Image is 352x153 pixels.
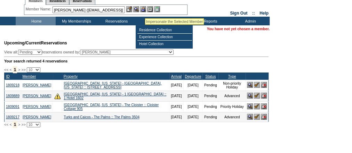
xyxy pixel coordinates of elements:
[16,17,56,25] td: Home
[18,68,20,72] span: >
[261,103,267,109] img: Cancel Reservation
[202,80,218,91] td: Pending
[254,82,260,88] img: Confirm Reservation
[169,80,183,91] td: [DATE]
[64,103,159,111] a: [GEOGRAPHIC_DATA], [US_STATE] - The Cloister :: Cloister Cottage 905
[4,41,41,45] span: Upcoming/Current
[247,103,253,109] img: View Reservation
[6,94,19,98] a: 1809889
[6,74,10,78] a: ID
[64,82,161,89] a: [GEOGRAPHIC_DATA], [US_STATE] - [GEOGRAPHIC_DATA], [US_STATE] :: [STREET_ADDRESS]
[247,114,253,120] img: View Reservation
[261,114,267,120] img: Cancel Reservation
[202,91,218,101] td: Pending
[247,93,253,99] img: View Reservation
[54,93,61,99] img: There are insufficient days and/or tokens to cover this reservation
[6,83,19,87] a: 1809218
[183,112,202,122] td: [DATE]
[140,6,146,12] img: Impersonate
[137,27,192,34] td: Residence Collection
[6,115,19,119] a: 1809217
[228,74,236,78] a: Type
[9,122,11,127] span: <
[254,114,260,120] img: Confirm Reservation
[4,50,177,55] div: View all: reservations owned by:
[13,66,17,73] span: 1
[252,11,255,16] span: ::
[218,91,246,101] td: Advanced
[254,93,260,99] img: Confirm Reservation
[202,101,218,112] td: Pending
[169,112,183,122] td: [DATE]
[137,41,192,47] td: Hotel Collection
[205,74,216,78] a: Status
[218,80,246,91] td: Non-priority Holiday
[146,19,203,24] div: Impersonate the Selected Member
[147,6,153,12] img: Reservations
[13,121,17,128] span: 1
[23,83,51,87] a: [PERSON_NAME]
[64,115,139,119] a: Turks and Caicos - The Palms :: The Palms 3504
[183,91,202,101] td: [DATE]
[64,74,78,78] a: Property
[261,93,267,99] img: Cancel Reservation
[4,68,8,72] span: <<
[23,115,51,119] a: [PERSON_NAME]
[26,6,53,12] div: Member Name:
[23,105,51,109] a: [PERSON_NAME]
[4,122,8,127] span: <<
[171,74,182,78] a: Arrival
[64,92,166,100] a: [GEOGRAPHIC_DATA], [US_STATE] - 1 [GEOGRAPHIC_DATA] :: 1 Hotel 1602
[218,112,246,122] td: Advanced
[254,103,260,109] img: Confirm Reservation
[18,122,20,127] span: >
[136,17,190,25] td: Vacation Collection
[230,11,247,16] a: Sign Out
[23,94,51,98] a: [PERSON_NAME]
[190,17,230,25] td: Reports
[185,74,201,78] a: Departure
[259,11,269,16] a: Help
[126,6,132,12] img: b_edit.gif
[183,80,202,91] td: [DATE]
[202,112,218,122] td: Pending
[207,27,270,31] span: You have not yet chosen a member.
[230,17,270,25] td: Admin
[218,101,246,112] td: Priority Holiday
[137,34,192,41] td: Experience Collection
[133,6,139,12] img: View
[183,101,202,112] td: [DATE]
[169,91,183,101] td: [DATE]
[261,82,267,88] img: Cancel Reservation
[22,74,36,78] a: Member
[169,101,183,112] td: [DATE]
[6,105,19,109] a: 1809091
[154,6,160,12] img: b_calculator.gif
[21,68,25,72] span: >>
[56,17,96,25] td: My Memberships
[21,122,25,127] span: >>
[247,82,253,88] img: View Reservation
[4,41,67,45] span: Reservations
[96,17,136,25] td: Reservations
[4,59,269,63] div: Your search returned 4 reservations
[9,68,11,72] span: <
